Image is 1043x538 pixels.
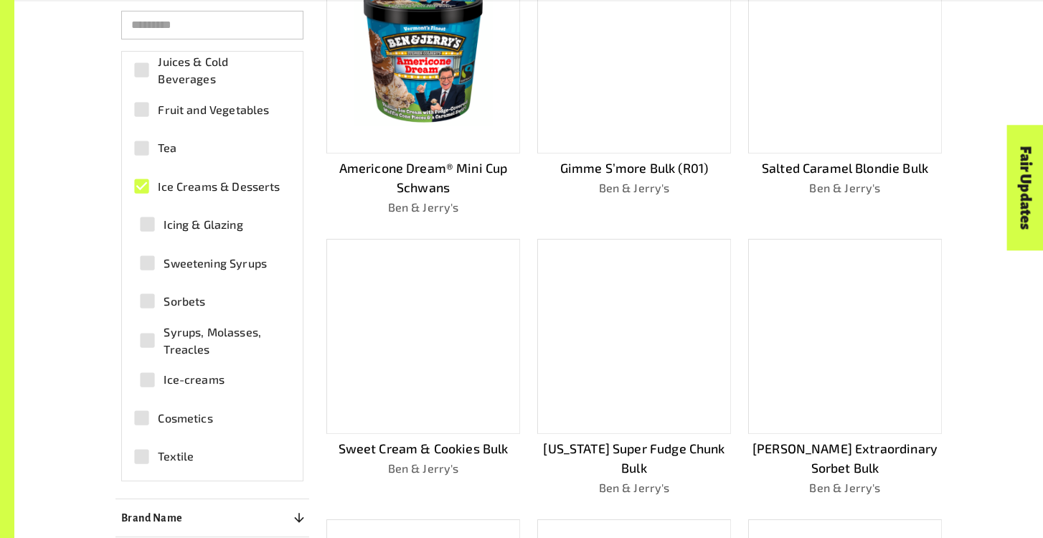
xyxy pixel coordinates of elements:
[158,410,212,427] span: Cosmetics
[748,439,942,477] p: [PERSON_NAME] Extraordinary Sorbet Bulk
[537,179,731,197] p: Ben & Jerry's
[326,159,520,197] p: Americone Dream® Mini Cup Schwans
[164,371,225,388] span: Ice-creams
[164,293,205,310] span: Sorbets
[158,178,280,195] span: Ice Creams & Desserts
[158,53,283,88] span: Juices & Cold Beverages
[537,439,731,477] p: [US_STATE] Super Fudge Chunk Bulk
[115,505,309,531] button: Brand Name
[164,216,242,233] span: Icing & Glazing
[748,179,942,197] p: Ben & Jerry's
[326,199,520,216] p: Ben & Jerry's
[748,159,942,178] p: Salted Caramel Blondie Bulk
[326,460,520,477] p: Ben & Jerry's
[164,324,283,358] span: Syrups, Molasses, Treacles
[121,509,183,527] p: Brand Name
[164,255,267,272] span: Sweetening Syrups
[537,479,731,496] p: Ben & Jerry's
[326,439,520,458] p: Sweet Cream & Cookies Bulk
[537,159,731,178] p: Gimme S’more Bulk (R01)
[158,101,269,118] span: Fruit and Vegetables
[158,139,176,156] span: Tea
[158,448,194,465] span: Textile
[748,479,942,496] p: Ben & Jerry's
[748,239,942,496] a: [PERSON_NAME] Extraordinary Sorbet BulkBen & Jerry's
[537,239,731,496] a: [US_STATE] Super Fudge Chunk BulkBen & Jerry's
[326,239,520,496] a: Sweet Cream & Cookies BulkBen & Jerry's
